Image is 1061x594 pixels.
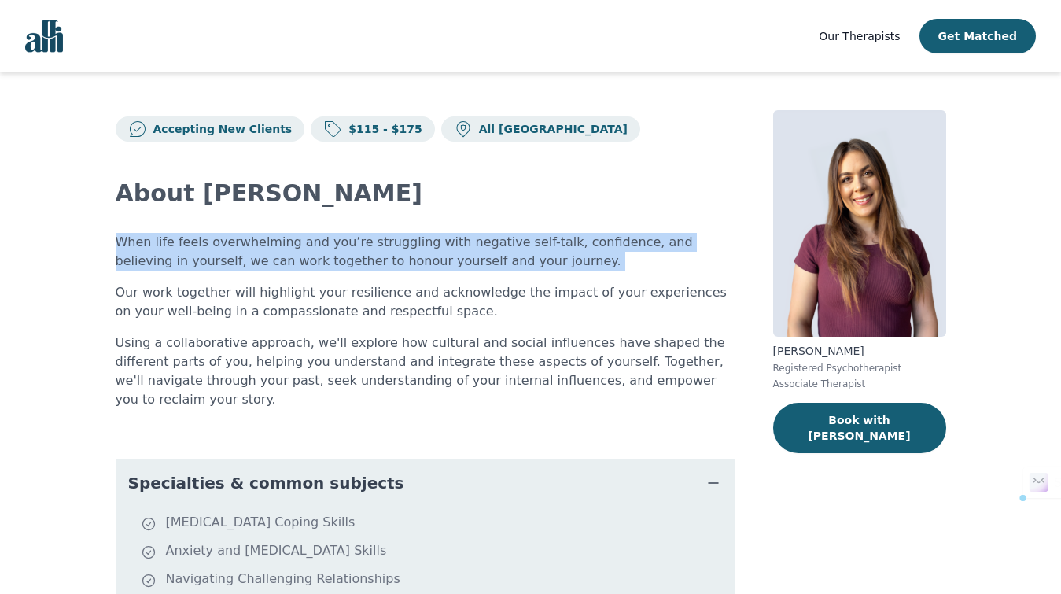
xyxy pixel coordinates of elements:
[773,343,946,359] p: [PERSON_NAME]
[473,121,628,137] p: All [GEOGRAPHIC_DATA]
[116,334,735,409] p: Using a collaborative approach, we'll explore how cultural and social influences have shaped the ...
[773,403,946,453] button: Book with [PERSON_NAME]
[919,19,1036,53] button: Get Matched
[116,459,735,507] button: Specialties & common subjects
[116,179,735,208] h2: About [PERSON_NAME]
[147,121,293,137] p: Accepting New Clients
[342,121,422,137] p: $115 - $175
[773,378,946,390] p: Associate Therapist
[25,20,63,53] img: alli logo
[128,472,404,494] span: Specialties & common subjects
[141,570,729,592] li: Navigating Challenging Relationships
[773,110,946,337] img: Natalie_Taylor
[773,362,946,374] p: Registered Psychotherapist
[141,513,729,535] li: [MEDICAL_DATA] Coping Skills
[141,541,729,563] li: Anxiety and [MEDICAL_DATA] Skills
[819,27,900,46] a: Our Therapists
[116,283,735,321] p: Our work together will highlight your resilience and acknowledge the impact of your experiences o...
[116,233,735,271] p: When life feels overwhelming and you’re struggling with negative self-talk, confidence, and belie...
[819,30,900,42] span: Our Therapists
